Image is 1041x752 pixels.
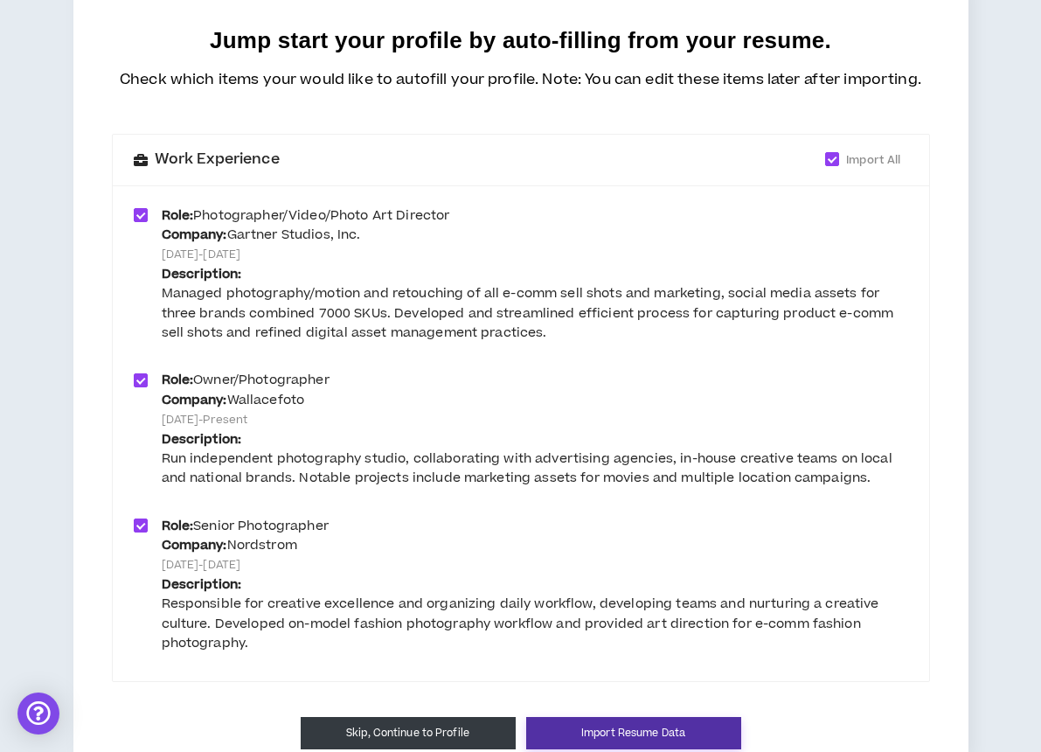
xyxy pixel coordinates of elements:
[227,391,305,409] span: Wallacefoto
[162,430,242,449] strong: Description:
[162,265,242,283] strong: Description:
[162,536,227,554] strong: Company:
[162,391,227,409] strong: Company:
[162,449,908,489] div: Run independent photography studio, collaborating with advertising agencies, in-house creative te...
[227,536,297,554] span: Nordstrom
[155,149,280,171] span: Work Experience
[17,693,59,735] div: Open Intercom Messenger
[227,226,361,244] span: Gartner Studios, Inc.
[846,152,900,168] span: Import All
[162,371,194,389] strong: Role:
[162,284,908,343] div: Managed photography/motion and retouching of all e-comm sell shots and marketing, social media as...
[104,25,938,56] h1: Jump start your profile by auto-filling from your resume.
[162,557,241,573] span: [DATE] - [DATE]
[162,595,908,653] div: Responsible for creative excellence and organizing daily workflow, developing teams and nurturing...
[193,371,330,389] span: Owner/Photographer
[526,717,741,749] button: Import Resume Data
[162,247,241,262] span: [DATE] - [DATE]
[91,69,951,90] p: Check which items your would like to autofill your profile. Note: You can edit these items later ...
[193,206,449,225] span: Photographer/Video/Photo Art Director
[301,717,516,749] button: Skip, Continue to Profile
[162,575,242,594] strong: Description:
[162,517,194,535] strong: Role:
[162,226,227,244] strong: Company:
[193,517,329,535] span: Senior Photographer
[162,206,194,225] strong: Role:
[162,412,248,428] span: [DATE] - Present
